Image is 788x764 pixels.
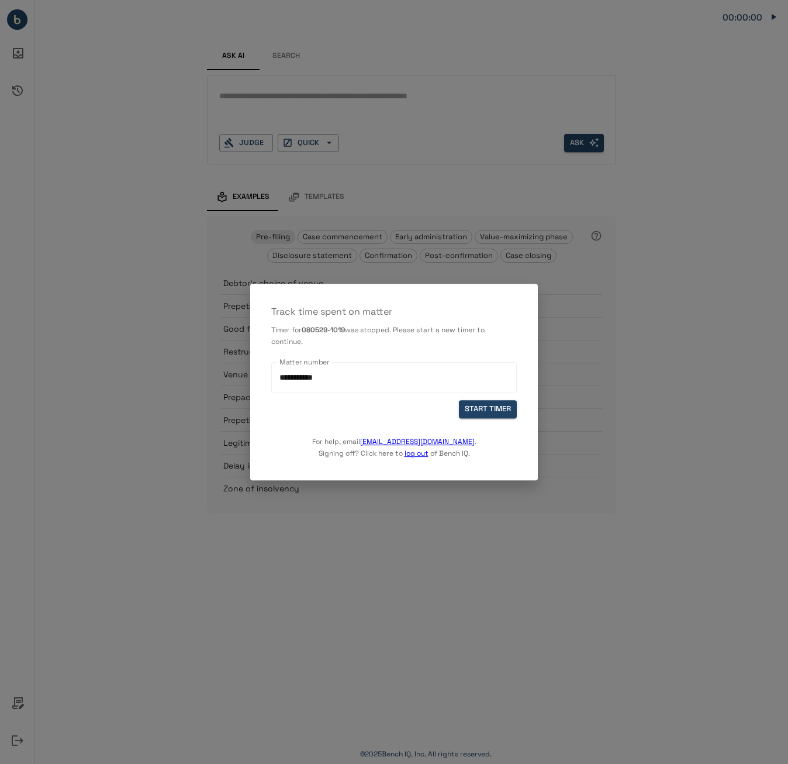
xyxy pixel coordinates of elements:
[271,325,302,335] span: Timer for
[405,449,428,458] a: log out
[271,325,485,346] span: was stopped. Please start a new timer to continue.
[302,325,345,335] b: 080529-1019
[312,418,476,459] p: For help, email . Signing off? Click here to of Bench IQ.
[360,437,475,446] a: [EMAIL_ADDRESS][DOMAIN_NAME]
[271,305,517,319] p: Track time spent on matter
[459,400,517,418] button: START TIMER
[279,357,330,367] label: Matter number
